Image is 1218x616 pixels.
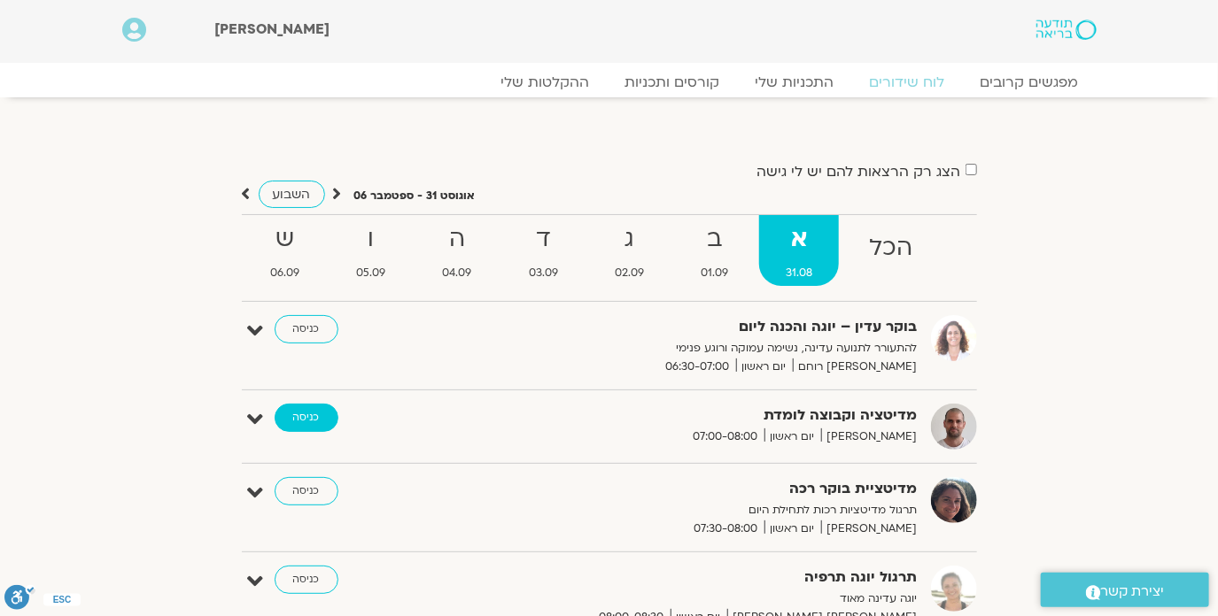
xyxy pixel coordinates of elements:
[273,186,311,203] span: השבוע
[415,215,498,286] a: ה04.09
[502,219,585,259] strong: ד
[484,501,918,520] p: תרגול מדיטציות רכות לתחילת היום
[688,520,764,538] span: 07:30-08:00
[502,215,585,286] a: ד03.09
[330,219,412,259] strong: ו
[259,181,325,208] a: השבוע
[275,315,338,343] a: כניסה
[687,427,764,446] span: 07:00-08:00
[759,264,839,282] span: 31.08
[1041,573,1209,607] a: יצירת קשר
[674,219,755,259] strong: ב
[244,264,326,282] span: 06.09
[415,264,498,282] span: 04.09
[852,73,963,91] a: לוח שידורים
[793,358,918,376] span: [PERSON_NAME] רוחם
[484,477,918,501] strong: מדיטציית בוקר רכה
[415,219,498,259] strong: ה
[588,219,671,259] strong: ג
[484,566,918,589] strong: תרגול יוגה תרפיה
[842,215,939,286] a: הכל
[330,264,412,282] span: 05.09
[484,315,918,339] strong: בוקר עדין – יוגה והכנה ליום
[759,219,839,259] strong: א
[738,73,852,91] a: התכניות שלי
[842,228,939,268] strong: הכל
[764,427,821,446] span: יום ראשון
[963,73,1097,91] a: מפגשים קרובים
[484,589,918,608] p: יוגה עדינה מאוד
[330,215,412,286] a: ו05.09
[484,404,918,427] strong: מדיטציה וקבוצה לומדת
[244,215,326,286] a: ש06.09
[354,187,476,205] p: אוגוסט 31 - ספטמבר 06
[122,73,1097,91] nav: Menu
[764,520,821,538] span: יום ראשון
[674,264,755,282] span: 01.09
[608,73,738,91] a: קורסים ותכניות
[757,164,961,180] label: הצג רק הרצאות להם יש לי גישה
[244,219,326,259] strong: ש
[484,73,608,91] a: ההקלטות שלי
[214,19,330,39] span: [PERSON_NAME]
[275,404,338,432] a: כניסה
[588,215,671,286] a: ג02.09
[821,520,918,538] span: [PERSON_NAME]
[484,339,918,358] p: להתעורר לתנועה עדינה, נשימה עמוקה ורוגע פנימי
[588,264,671,282] span: 02.09
[759,215,839,286] a: א31.08
[736,358,793,376] span: יום ראשון
[502,264,585,282] span: 03.09
[660,358,736,376] span: 06:30-07:00
[275,566,338,594] a: כניסה
[275,477,338,505] a: כניסה
[821,427,918,446] span: [PERSON_NAME]
[1101,580,1165,604] span: יצירת קשר
[674,215,755,286] a: ב01.09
